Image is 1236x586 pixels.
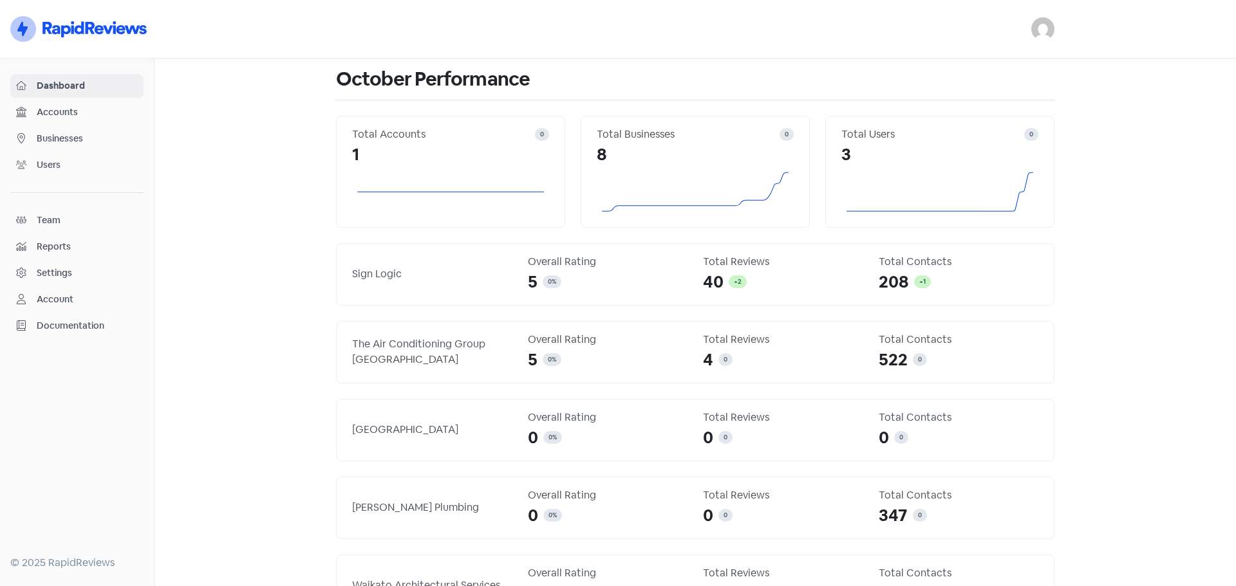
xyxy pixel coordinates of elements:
[10,153,144,177] a: Users
[528,332,688,347] div: Overall Rating
[528,410,688,425] div: Overall Rating
[918,511,922,519] span: 0
[703,254,863,270] div: Total Reviews
[528,488,688,503] div: Overall Rating
[552,511,557,519] span: %
[352,266,512,282] div: Sign Logic
[548,511,552,519] span: 0
[548,355,552,363] span: 0
[37,319,138,333] span: Documentation
[879,270,909,295] span: 208
[37,105,138,119] span: Accounts
[879,347,908,372] span: 522
[703,332,863,347] div: Total Reviews
[703,565,863,581] div: Total Reviews
[785,130,789,138] span: 0
[10,127,144,151] a: Businesses
[10,314,144,338] a: Documentation
[1029,130,1033,138] span: 0
[352,127,535,142] div: Total Accounts
[879,332,1039,347] div: Total Contacts
[552,355,556,363] span: %
[1031,17,1054,41] img: User
[10,74,144,98] a: Dashboard
[352,500,512,515] div: [PERSON_NAME] Plumbing
[724,511,727,519] span: 0
[703,503,713,528] span: 0
[528,503,538,528] span: 0
[37,132,138,145] span: Businesses
[548,277,552,286] span: 0
[37,240,138,253] span: Reports
[10,235,144,259] a: Reports
[919,277,926,286] span: +1
[841,127,1024,142] div: Total Users
[703,488,863,503] div: Total Reviews
[37,266,72,280] div: Settings
[10,261,144,285] a: Settings
[37,214,138,227] span: Team
[352,336,512,367] div: The Air Conditioning Group [GEOGRAPHIC_DATA]
[37,293,73,306] div: Account
[540,130,544,138] span: 0
[703,410,863,425] div: Total Reviews
[879,410,1039,425] div: Total Contacts
[879,565,1039,581] div: Total Contacts
[918,355,922,363] span: 0
[703,347,713,372] span: 4
[879,503,908,528] span: 347
[879,254,1039,270] div: Total Contacts
[724,433,727,441] span: 0
[879,425,889,450] span: 0
[37,158,138,172] span: Users
[552,277,556,286] span: %
[528,254,688,270] div: Overall Rating
[37,79,138,93] span: Dashboard
[597,127,780,142] div: Total Businesses
[10,555,144,571] div: © 2025 RapidReviews
[10,100,144,124] a: Accounts
[724,355,727,363] span: 0
[899,433,903,441] span: 0
[352,142,549,167] div: 1
[734,277,742,286] span: +2
[703,270,724,295] span: 40
[879,488,1039,503] div: Total Contacts
[10,288,144,311] a: Account
[528,270,538,295] span: 5
[336,59,1054,100] h1: October Performance
[352,422,512,437] div: [GEOGRAPHIC_DATA]
[597,142,794,167] div: 8
[10,208,144,232] a: Team
[703,425,713,450] span: 0
[528,425,538,450] span: 0
[528,565,688,581] div: Overall Rating
[552,433,557,441] span: %
[528,347,538,372] span: 5
[841,142,1038,167] div: 3
[548,433,552,441] span: 0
